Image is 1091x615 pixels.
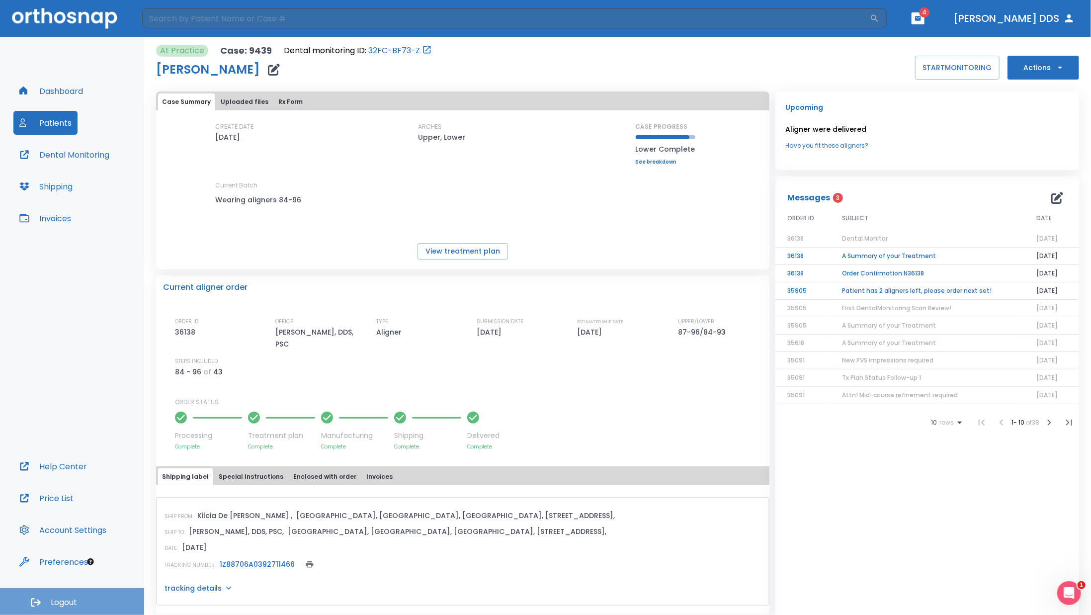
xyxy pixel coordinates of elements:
[842,321,936,330] span: A Summary of your Treatment
[158,93,215,110] button: Case Summary
[833,193,843,203] span: 3
[1036,214,1052,223] span: DATE
[220,559,295,569] a: 1Z88706A0392711466
[284,45,432,57] div: Open patient in dental monitoring portal
[1036,391,1058,399] span: [DATE]
[785,101,1069,113] p: Upcoming
[86,557,95,566] div: Tooltip anchor
[915,56,1000,80] button: STARTMONITORING
[13,111,78,135] button: Patients
[931,419,937,426] span: 10
[175,317,198,326] p: ORDER ID
[197,510,292,522] p: Kilcia De [PERSON_NAME] ,
[215,122,253,131] p: CREATE DATE
[203,366,211,378] p: of
[248,443,315,450] p: Complete
[13,206,77,230] button: Invoices
[1036,321,1058,330] span: [DATE]
[842,373,921,382] span: Tx Plan Status Follow-up 1
[175,431,242,441] p: Processing
[830,248,1024,265] td: A Summary of your Treatment
[937,419,954,426] span: rows
[182,541,207,553] p: [DATE]
[830,282,1024,300] td: Patient has 2 aligners left, please order next set!
[787,356,805,364] span: 35091
[321,443,388,450] p: Complete
[842,391,958,399] span: Attn! Mid-course refinement required
[1007,56,1079,80] button: Actions
[787,304,807,312] span: 35905
[368,45,420,57] a: 32FC-BF73-Z
[376,317,388,326] p: TYPE
[787,339,804,347] span: 35618
[275,317,293,326] p: OFFICE
[142,8,870,28] input: Search by Patient Name or Case #
[163,281,248,293] p: Current aligner order
[51,597,77,608] span: Logout
[274,93,307,110] button: Rx Form
[775,282,830,300] td: 35905
[842,214,868,223] span: SUBJECT
[215,194,305,206] p: Wearing aligners 84-96
[303,557,317,571] button: print
[785,123,1069,135] p: Aligner were delivered
[288,526,606,537] p: [GEOGRAPHIC_DATA], [GEOGRAPHIC_DATA], [GEOGRAPHIC_DATA], [STREET_ADDRESS],
[13,143,115,167] button: Dental Monitoring
[787,391,805,399] span: 35091
[787,234,804,243] span: 36138
[477,317,523,326] p: SUBMISSION DATE
[217,93,272,110] button: Uploaded files
[296,510,615,522] p: [GEOGRAPHIC_DATA], [GEOGRAPHIC_DATA], [GEOGRAPHIC_DATA], [STREET_ADDRESS],
[321,431,388,441] p: Manufacturing
[175,326,199,338] p: 36138
[215,468,287,485] button: Special Instructions
[165,583,222,593] p: tracking details
[13,79,89,103] button: Dashboard
[842,234,888,243] span: Dental Monitor
[842,304,951,312] span: First DentalMonitoring Scan Review!
[1024,248,1079,265] td: [DATE]
[1036,339,1058,347] span: [DATE]
[156,64,260,76] h1: [PERSON_NAME]
[578,326,606,338] p: [DATE]
[787,214,814,223] span: ORDER ID
[213,366,223,378] p: 43
[158,468,213,485] button: Shipping label
[1078,581,1086,589] span: 1
[158,468,767,485] div: tabs
[830,265,1024,282] td: Order Confirmation N36138
[842,339,936,347] span: A Summary of your Treatment
[376,326,405,338] p: Aligner
[787,321,807,330] span: 35905
[13,486,80,510] button: Price List
[467,443,500,450] p: Complete
[1036,304,1058,312] span: [DATE]
[12,8,117,28] img: Orthosnap
[1036,234,1058,243] span: [DATE]
[678,326,729,338] p: 87-96/84-93
[785,141,1069,150] a: Have you fit these aligners?
[1024,265,1079,282] td: [DATE]
[787,373,805,382] span: 35091
[13,175,79,198] button: Shipping
[477,326,505,338] p: [DATE]
[394,443,461,450] p: Complete
[775,248,830,265] td: 36138
[418,131,465,143] p: Upper, Lower
[1011,418,1026,427] span: 1 - 10
[284,45,366,57] p: Dental monitoring ID:
[175,357,218,366] p: STEPS INCLUDED
[165,544,178,553] p: DATE:
[1057,581,1081,605] iframe: Intercom live chat
[636,159,695,165] a: See breakdown
[920,7,930,17] span: 4
[13,454,93,478] button: Help Center
[13,550,94,574] button: Preferences
[1036,356,1058,364] span: [DATE]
